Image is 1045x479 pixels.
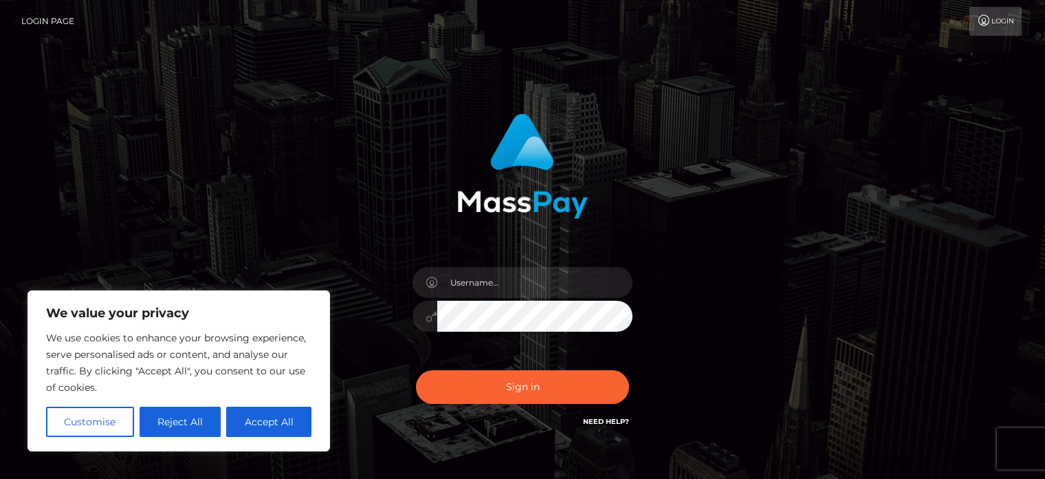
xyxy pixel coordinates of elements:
[969,7,1022,36] a: Login
[226,407,311,437] button: Accept All
[27,290,330,451] div: We value your privacy
[46,330,311,396] p: We use cookies to enhance your browsing experience, serve personalised ads or content, and analys...
[457,114,588,219] img: MassPay Login
[46,407,134,437] button: Customise
[46,305,311,321] p: We value your privacy
[416,370,629,404] button: Sign in
[140,407,221,437] button: Reject All
[437,267,632,298] input: Username...
[21,7,74,36] a: Login Page
[583,417,629,426] a: Need Help?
